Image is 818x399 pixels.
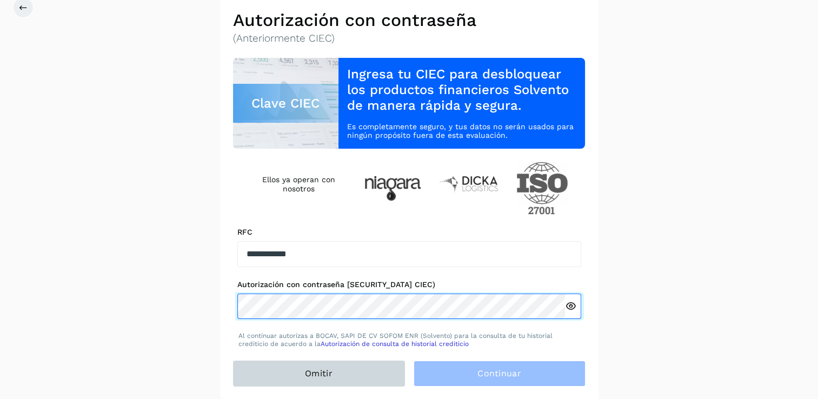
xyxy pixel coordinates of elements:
span: Continuar [477,368,521,380]
h4: Ellos ya operan con nosotros [250,175,347,194]
h3: Ingresa tu CIEC para desbloquear los productos financieros Solvento de manera rápida y segura. [347,66,576,113]
div: Clave CIEC [233,84,339,123]
img: Niagara [364,176,421,201]
img: ISO [516,162,568,215]
button: Continuar [414,361,586,387]
h2: Autorización con contraseña [233,10,586,30]
p: (Anteriormente CIEC) [233,32,586,45]
p: Al continuar autorizas a BOCAV, SAPI DE CV SOFOM ENR (Solvento) para la consulta de tu historial ... [238,332,580,348]
label: RFC [237,228,581,237]
span: Omitir [305,368,332,380]
p: Es completamente seguro, y tus datos no serán usados para ningún propósito fuera de esta evaluación. [347,122,576,141]
button: Omitir [233,361,405,387]
img: Dicka logistics [438,175,499,193]
a: Autorización de consulta de historial crediticio [321,340,469,348]
label: Autorización con contraseña [SECURITY_DATA] CIEC) [237,280,581,289]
